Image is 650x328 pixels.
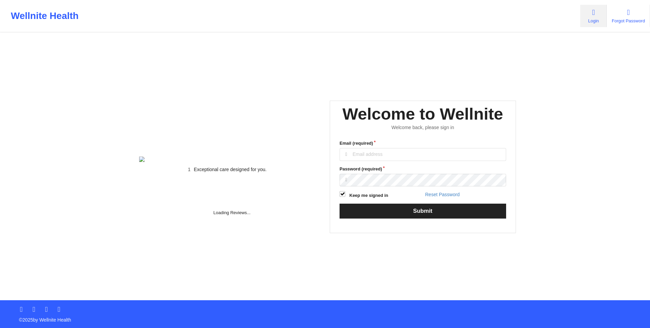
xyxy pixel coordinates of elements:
[340,166,506,172] label: Password (required)
[340,148,506,161] input: Email address
[425,192,460,197] a: Reset Password
[607,5,650,27] a: Forgot Password
[342,103,503,125] div: Welcome to Wellnite
[335,125,511,130] div: Welcome back, please sign in
[580,5,607,27] a: Login
[340,204,506,218] button: Submit
[139,184,325,216] div: Loading Reviews...
[349,192,388,199] label: Keep me signed in
[14,312,636,323] p: © 2025 by Wellnite Health
[139,157,316,162] img: wellnite-auth-hero_200.c722682e.png
[145,167,316,172] li: Exceptional care designed for you.
[340,140,506,147] label: Email (required)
